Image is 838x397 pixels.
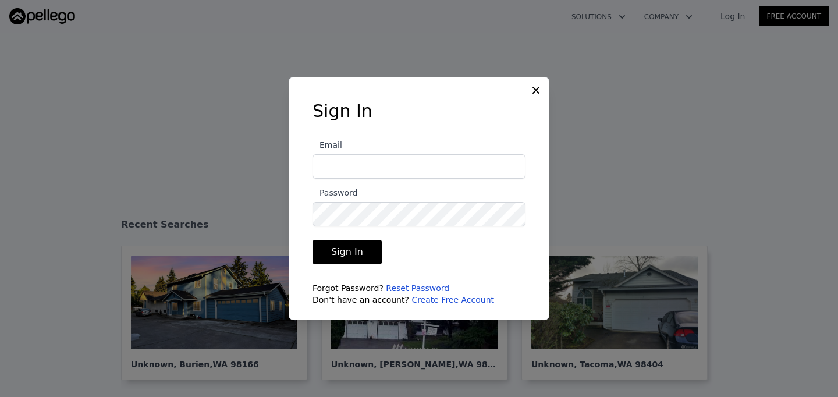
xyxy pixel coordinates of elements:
[313,282,525,306] div: Forgot Password? Don't have an account?
[313,154,525,179] input: Email
[313,188,357,197] span: Password
[313,140,342,150] span: Email
[313,101,525,122] h3: Sign In
[313,240,382,264] button: Sign In
[386,283,449,293] a: Reset Password
[313,202,525,226] input: Password
[411,295,494,304] a: Create Free Account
